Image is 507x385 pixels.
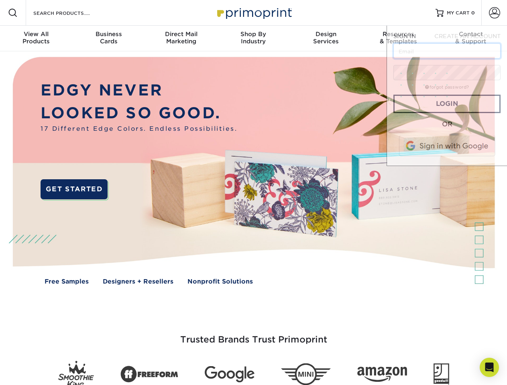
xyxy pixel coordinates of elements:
[19,315,489,355] h3: Trusted Brands Trust Primoprint
[41,102,237,125] p: LOOKED SO GOOD.
[357,367,407,382] img: Amazon
[41,79,237,102] p: EDGY NEVER
[217,26,289,51] a: Shop ByIndustry
[72,30,145,38] span: Business
[393,120,501,129] div: OR
[434,363,449,385] img: Goodwill
[145,30,217,45] div: Marketing
[471,10,475,16] span: 0
[41,124,237,134] span: 17 Different Edge Colors. Endless Possibilities.
[480,358,499,377] div: Open Intercom Messenger
[103,277,173,286] a: Designers + Resellers
[33,8,111,18] input: SEARCH PRODUCTS.....
[205,366,255,383] img: Google
[72,30,145,45] div: Cards
[214,4,294,21] img: Primoprint
[72,26,145,51] a: BusinessCards
[290,30,362,45] div: Services
[217,30,289,45] div: Industry
[447,10,470,16] span: MY CART
[290,30,362,38] span: Design
[145,26,217,51] a: Direct MailMarketing
[45,277,89,286] a: Free Samples
[41,179,108,199] a: GET STARTED
[145,30,217,38] span: Direct Mail
[393,43,501,59] input: Email
[187,277,253,286] a: Nonprofit Solutions
[425,85,469,90] a: forgot password?
[290,26,362,51] a: DesignServices
[393,95,501,113] a: Login
[434,33,501,39] span: CREATE AN ACCOUNT
[362,30,434,38] span: Resources
[393,33,416,39] span: SIGN IN
[362,30,434,45] div: & Templates
[362,26,434,51] a: Resources& Templates
[217,30,289,38] span: Shop By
